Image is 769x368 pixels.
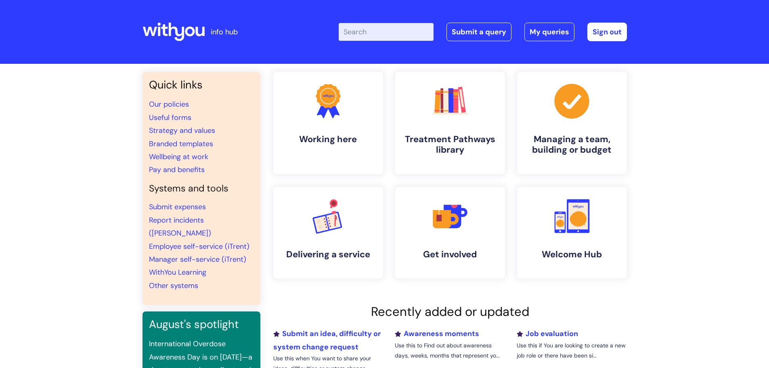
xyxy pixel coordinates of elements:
[149,113,191,122] a: Useful forms
[517,72,627,174] a: Managing a team, building or budget
[339,23,434,41] input: Search
[149,78,254,91] h3: Quick links
[149,139,213,149] a: Branded templates
[402,249,499,260] h4: Get involved
[149,99,189,109] a: Our policies
[149,202,206,212] a: Submit expenses
[280,249,377,260] h4: Delivering a service
[395,341,505,361] p: Use this to Find out about awareness days, weeks, months that represent yo...
[149,281,198,290] a: Other systems
[149,267,206,277] a: WithYou Learning
[524,249,620,260] h4: Welcome Hub
[280,134,377,145] h4: Working here
[149,152,208,162] a: Wellbeing at work
[517,329,578,339] a: Job evaluation
[211,25,238,38] p: info hub
[149,165,205,175] a: Pay and benefits
[395,187,505,278] a: Get involved
[149,254,246,264] a: Manager self-service (iTrent)
[524,23,574,41] a: My queries
[446,23,511,41] a: Submit a query
[339,23,627,41] div: | -
[524,134,620,156] h4: Managing a team, building or budget
[149,183,254,194] h4: Systems and tools
[149,242,249,251] a: Employee self-service (iTrent)
[149,215,211,238] a: Report incidents ([PERSON_NAME])
[517,341,627,361] p: Use this if You are looking to create a new job role or there have been si...
[273,329,381,351] a: Submit an idea, difficulty or system change request
[395,329,479,339] a: Awareness moments
[273,187,383,278] a: Delivering a service
[402,134,499,156] h4: Treatment Pathways library
[273,72,383,174] a: Working here
[149,318,254,331] h3: August's spotlight
[149,126,215,135] a: Strategy and values
[587,23,627,41] a: Sign out
[517,187,627,278] a: Welcome Hub
[273,304,627,319] h2: Recently added or updated
[395,72,505,174] a: Treatment Pathways library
